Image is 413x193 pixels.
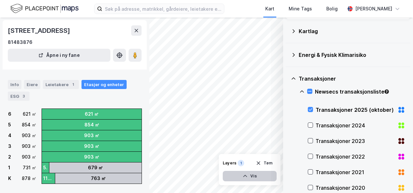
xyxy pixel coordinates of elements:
[22,153,36,161] div: 903 ㎡
[22,174,36,182] div: 878 ㎡
[22,142,36,150] div: 903 ㎡
[252,158,277,168] button: Tøm
[88,164,103,172] div: 679 ㎡
[43,174,54,182] div: 115 ㎡
[8,80,21,89] div: Info
[299,75,405,83] div: Transaksjoner
[43,80,79,89] div: Leietakere
[8,153,11,161] div: 2
[384,89,390,95] div: Tooltip anchor
[84,142,99,150] div: 903 ㎡
[8,164,10,172] div: 1
[223,161,236,166] div: Layers
[289,5,312,13] div: Mine Tags
[85,110,99,118] div: 621 ㎡
[8,174,11,182] div: K
[299,27,405,35] div: Kartlag
[316,137,395,145] div: Transaksjoner 2023
[22,132,36,139] div: 903 ㎡
[315,88,405,96] div: Newsecs transaksjonsliste
[23,164,36,172] div: 731 ㎡
[102,4,224,14] input: Søk på adresse, matrikkel, gårdeiere, leietakere eller personer
[84,153,99,161] div: 903 ㎡
[238,160,244,166] div: 1
[316,168,395,176] div: Transaksjoner 2021
[8,142,11,150] div: 3
[316,153,395,161] div: Transaksjoner 2022
[223,171,277,181] button: Vis
[316,106,395,114] div: Transaksjoner 2025 (oktober)
[381,162,413,193] iframe: Chat Widget
[8,38,32,46] div: 81483876
[91,174,106,182] div: 763 ㎡
[24,80,40,89] div: Eiere
[265,5,274,13] div: Kart
[23,110,36,118] div: 621 ㎡
[299,51,405,59] div: Energi & Fysisk Klimarisiko
[8,121,11,129] div: 5
[8,132,11,139] div: 4
[355,5,392,13] div: [PERSON_NAME]
[43,164,48,172] div: 52 ㎡
[316,184,395,192] div: Transaksjoner 2020
[8,110,11,118] div: 6
[20,93,27,99] div: 3
[381,162,413,193] div: Kontrollprogram for chat
[84,82,124,87] div: Etasjer og enheter
[8,25,71,36] div: [STREET_ADDRESS]
[8,49,110,62] button: Åpne i ny fane
[84,132,99,139] div: 903 ㎡
[316,122,395,129] div: Transaksjoner 2024
[326,5,338,13] div: Bolig
[10,3,79,14] img: logo.f888ab2527a4732fd821a326f86c7f29.svg
[84,121,99,129] div: 854 ㎡
[8,92,30,101] div: ESG
[22,121,36,129] div: 854 ㎡
[70,81,76,88] div: 1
